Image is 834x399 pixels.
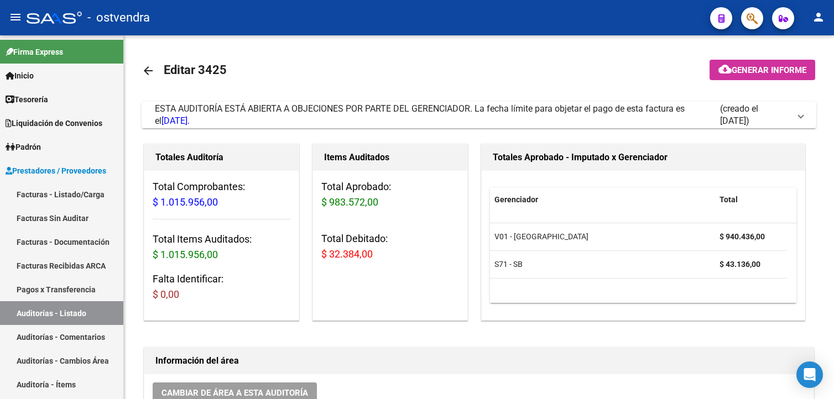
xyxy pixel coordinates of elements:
[321,196,378,208] span: $ 983.572,00
[720,195,738,204] span: Total
[153,232,290,262] h3: Total Items Auditados:
[494,195,538,204] span: Gerenciador
[153,196,218,208] span: $ 1.015.956,00
[720,103,790,127] span: (creado el [DATE])
[6,141,41,153] span: Padrón
[161,388,308,398] span: Cambiar de área a esta auditoría
[164,63,227,77] span: Editar 3425
[324,149,456,166] h1: Items Auditados
[6,70,34,82] span: Inicio
[153,288,179,300] span: $ 0,00
[732,65,806,75] span: Generar informe
[321,179,459,210] h3: Total Aprobado:
[6,93,48,106] span: Tesorería
[153,179,290,210] h3: Total Comprobantes:
[718,62,732,76] mat-icon: cloud_download
[720,260,760,269] strong: $ 43.136,00
[6,165,106,177] span: Prestadores / Proveedores
[494,260,523,269] span: S71 - SB
[493,149,794,166] h1: Totales Aprobado - Imputado x Gerenciador
[155,352,802,370] h1: Información del área
[161,116,190,126] span: [DATE].
[321,231,459,262] h3: Total Debitado:
[153,271,290,302] h3: Falta Identificar:
[153,249,218,260] span: $ 1.015.956,00
[9,11,22,24] mat-icon: menu
[142,64,155,77] mat-icon: arrow_back
[494,232,588,241] span: V01 - [GEOGRAPHIC_DATA]
[6,117,102,129] span: Liquidación de Convenios
[6,46,63,58] span: Firma Express
[710,60,815,80] button: Generar informe
[155,149,288,166] h1: Totales Auditoría
[155,103,685,126] span: ESTA AUDITORÍA ESTÁ ABIERTA A OBJECIONES POR PARTE DEL GERENCIADOR. La fecha límite para objetar ...
[142,102,816,128] mat-expansion-panel-header: ESTA AUDITORÍA ESTÁ ABIERTA A OBJECIONES POR PARTE DEL GERENCIADOR. La fecha límite para objetar ...
[720,232,765,241] strong: $ 940.436,00
[321,248,373,260] span: $ 32.384,00
[812,11,825,24] mat-icon: person
[796,361,823,388] div: Open Intercom Messenger
[87,6,150,30] span: - ostvendra
[490,188,715,212] datatable-header-cell: Gerenciador
[715,188,787,212] datatable-header-cell: Total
